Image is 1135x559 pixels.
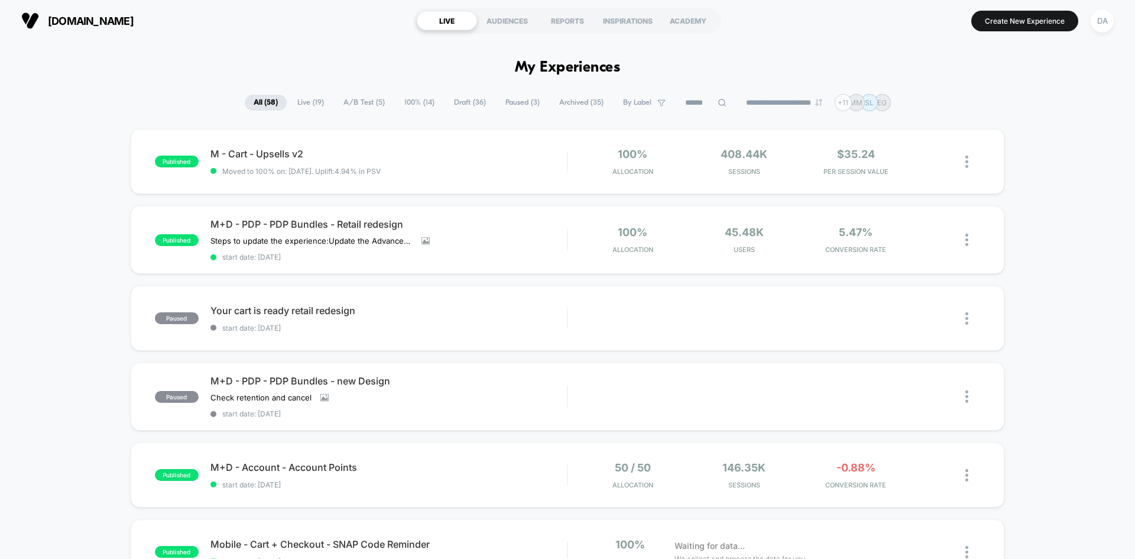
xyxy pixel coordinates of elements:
span: Paused ( 3 ) [497,95,549,111]
img: close [965,469,968,482]
span: start date: [DATE] [210,409,567,418]
span: By Label [623,98,651,107]
span: Steps to update the experience:Update the Advanced RulingUpdate the page targeting [210,236,413,245]
span: Moved to 100% on: [DATE] . Uplift: 4.94% in PSV [222,167,381,176]
span: 100% [615,538,645,551]
span: $35.24 [837,148,875,160]
button: Create New Experience [971,11,1078,31]
span: 100% [618,226,647,238]
span: M - Cart - Upsells v2 [210,148,567,160]
span: 146.35k [722,461,766,474]
span: Sessions [692,481,797,489]
span: Mobile - Cart + Checkout - SNAP Code Reminder [210,538,567,550]
span: start date: [DATE] [210,480,567,489]
button: DA [1087,9,1117,33]
img: close [965,312,968,325]
span: CONVERSION RATE [803,245,909,254]
span: CONVERSION RATE [803,481,909,489]
img: close [965,390,968,403]
span: M+D - Account - Account Points [210,461,567,473]
span: published [155,234,199,246]
span: 408.44k [721,148,767,160]
span: [DOMAIN_NAME] [48,15,134,27]
div: REPORTS [537,11,598,30]
button: [DOMAIN_NAME] [18,11,137,30]
span: All ( 58 ) [245,95,287,111]
span: PER SESSION VALUE [803,167,909,176]
span: Live ( 19 ) [288,95,333,111]
img: close [965,156,968,168]
span: Allocation [612,245,653,254]
h1: My Experiences [515,59,621,76]
div: INSPIRATIONS [598,11,658,30]
p: SL [865,98,874,107]
span: 100% ( 14 ) [395,95,443,111]
span: 50 / 50 [615,461,651,474]
div: AUDIENCES [477,11,537,30]
span: published [155,469,199,481]
span: 100% [618,148,647,160]
span: Sessions [692,167,797,176]
span: Check retention and cancel [210,393,312,402]
img: Visually logo [21,12,39,30]
span: Allocation [612,481,653,489]
img: close [965,234,968,246]
div: LIVE [417,11,477,30]
span: 45.48k [725,226,764,238]
span: Draft ( 36 ) [445,95,495,111]
span: Allocation [612,167,653,176]
span: paused [155,312,199,324]
span: Archived ( 35 ) [550,95,612,111]
span: Your cart is ready retail redesign [210,305,567,316]
img: end [815,99,822,106]
span: Users [692,245,797,254]
span: published [155,156,199,167]
span: 5.47% [839,226,873,238]
span: paused [155,391,199,403]
span: start date: [DATE] [210,324,567,332]
div: + 11 [835,94,852,111]
p: EG [877,98,887,107]
div: DA [1091,9,1114,33]
img: close [965,546,968,558]
span: M+D - PDP - PDP Bundles - new Design [210,375,567,387]
p: MM [849,98,862,107]
span: M+D - PDP - PDP Bundles - Retail redesign [210,218,567,230]
span: -0.88% [836,461,875,474]
span: Waiting for data... [674,539,745,552]
span: A/B Test ( 5 ) [335,95,394,111]
span: start date: [DATE] [210,253,567,261]
span: published [155,546,199,558]
div: ACADEMY [658,11,718,30]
